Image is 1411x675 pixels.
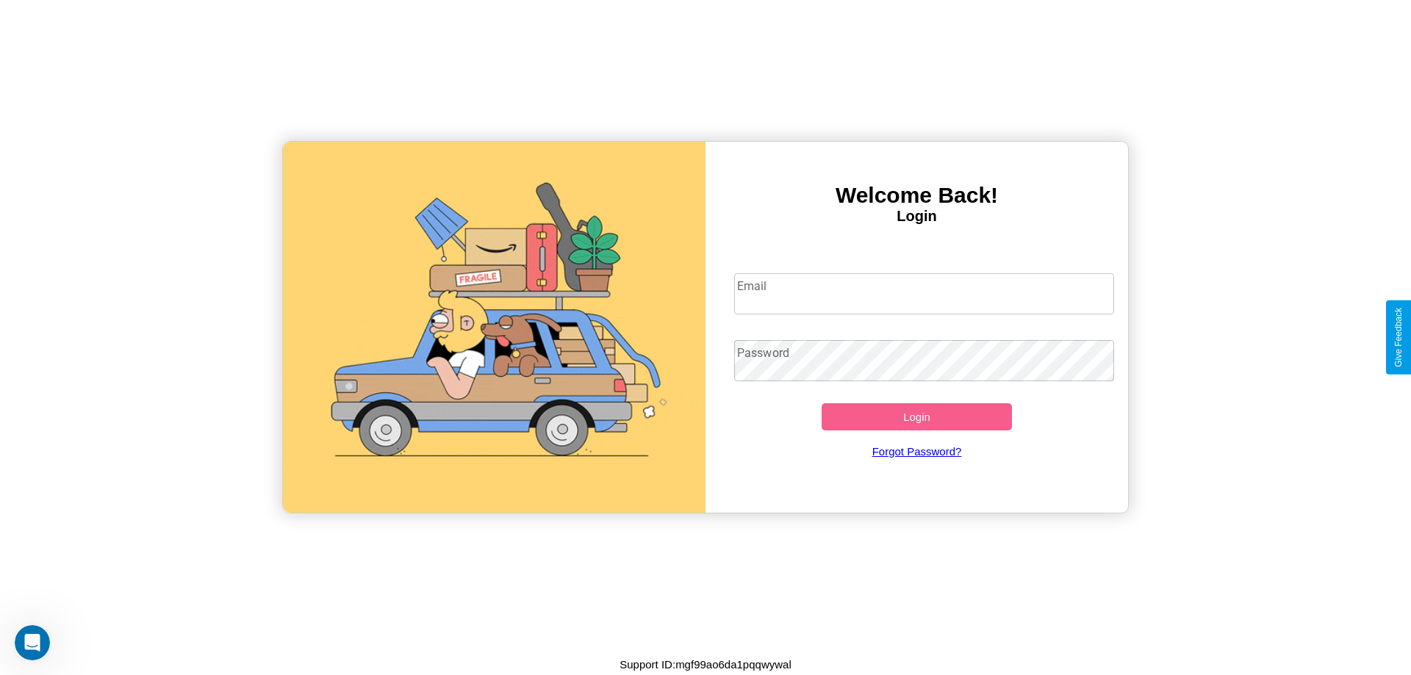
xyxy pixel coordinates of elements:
[620,654,791,674] p: Support ID: mgf99ao6da1pqqwywal
[283,142,705,513] img: gif
[15,625,50,660] iframe: Intercom live chat
[727,430,1107,472] a: Forgot Password?
[705,183,1128,208] h3: Welcome Back!
[705,208,1128,225] h4: Login
[1393,308,1404,367] div: Give Feedback
[822,403,1012,430] button: Login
